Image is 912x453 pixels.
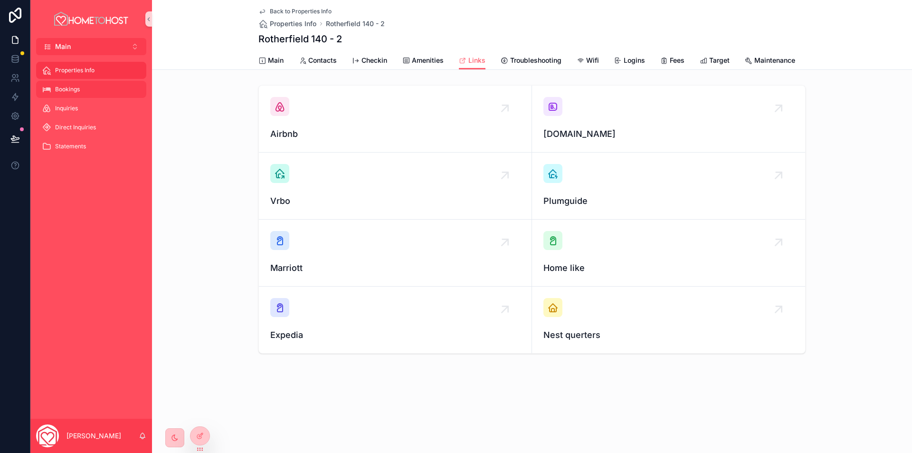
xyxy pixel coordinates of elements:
[268,56,284,65] span: Main
[412,56,444,65] span: Amenities
[36,100,146,117] a: Inquiries
[55,124,96,131] span: Direct Inquiries
[501,52,561,71] a: Troubleshooting
[258,32,342,46] h1: Rotherfield 140 - 2
[55,105,78,112] span: Inquiries
[543,194,794,208] span: Plumguide
[258,52,284,71] a: Main
[299,52,337,71] a: Contacts
[670,56,684,65] span: Fees
[745,52,795,71] a: Maintenance
[30,55,152,167] div: scrollable content
[577,52,599,71] a: Wifi
[352,52,387,71] a: Checkin
[361,56,387,65] span: Checkin
[754,56,795,65] span: Maintenance
[36,38,146,55] button: Select Button
[543,127,794,141] span: [DOMAIN_NAME]
[326,19,385,29] a: Rotherfield 140 - 2
[259,220,532,287] a: Marriott
[700,52,730,71] a: Target
[532,153,805,220] a: Plumguide
[259,86,532,153] a: Airbnb
[308,56,337,65] span: Contacts
[270,261,520,275] span: Marriott
[543,261,794,275] span: Home like
[66,431,121,441] p: [PERSON_NAME]
[709,56,730,65] span: Target
[55,143,86,150] span: Statements
[258,19,316,29] a: Properties Info
[532,287,805,353] a: Nest querters
[532,220,805,287] a: Home like
[259,287,532,353] a: Expedia
[36,138,146,155] a: Statements
[510,56,561,65] span: Troubleshooting
[624,56,645,65] span: Logins
[660,52,684,71] a: Fees
[468,56,485,65] span: Links
[402,52,444,71] a: Amenities
[53,11,130,27] img: App logo
[270,8,332,15] span: Back to Properties Info
[258,8,332,15] a: Back to Properties Info
[55,67,95,74] span: Properties Info
[259,153,532,220] a: Vrbo
[459,52,485,70] a: Links
[270,19,316,29] span: Properties Info
[543,328,794,342] span: Nest querters
[36,81,146,98] a: Bookings
[55,86,80,93] span: Bookings
[586,56,599,65] span: Wifi
[270,194,520,208] span: Vrbo
[614,52,645,71] a: Logins
[36,119,146,136] a: Direct Inquiries
[270,127,520,141] span: Airbnb
[270,328,520,342] span: Expedia
[532,86,805,153] a: [DOMAIN_NAME]
[36,62,146,79] a: Properties Info
[55,42,71,51] span: Main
